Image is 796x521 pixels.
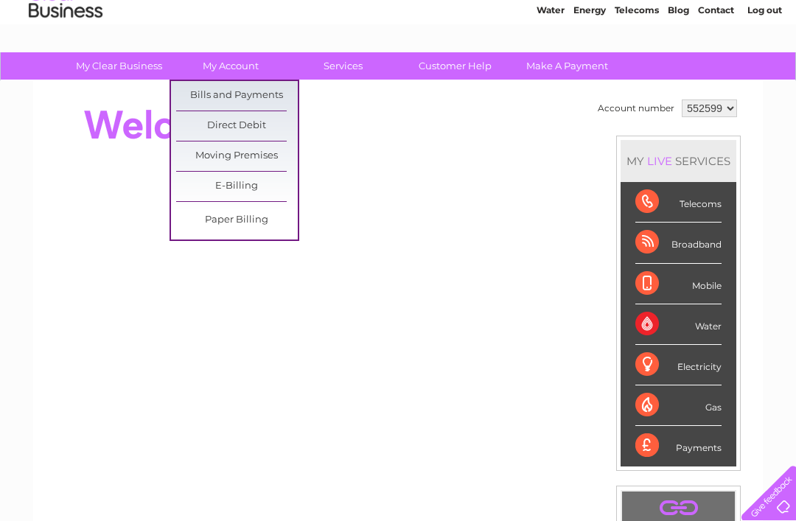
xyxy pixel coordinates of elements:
div: LIVE [644,154,675,168]
a: Customer Help [394,52,516,80]
img: logo.png [28,38,103,83]
div: Gas [635,385,722,426]
a: My Account [170,52,292,80]
td: Account number [594,96,678,121]
div: Payments [635,426,722,466]
a: Moving Premises [176,141,298,171]
a: Direct Debit [176,111,298,141]
div: Mobile [635,264,722,304]
a: Bills and Payments [176,81,298,111]
a: Water [537,63,565,74]
div: Water [635,304,722,345]
a: My Clear Business [58,52,180,80]
div: Telecoms [635,182,722,223]
a: . [626,495,731,521]
a: Log out [747,63,782,74]
a: Blog [668,63,689,74]
a: Contact [698,63,734,74]
a: E-Billing [176,172,298,201]
div: Electricity [635,345,722,385]
a: Energy [573,63,606,74]
a: Paper Billing [176,206,298,235]
div: Broadband [635,223,722,263]
div: MY SERVICES [621,140,736,182]
a: 0333 014 3131 [518,7,620,26]
a: Make A Payment [506,52,628,80]
a: Services [282,52,404,80]
a: Telecoms [615,63,659,74]
div: Clear Business is a trading name of Verastar Limited (registered in [GEOGRAPHIC_DATA] No. 3667643... [51,8,747,71]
